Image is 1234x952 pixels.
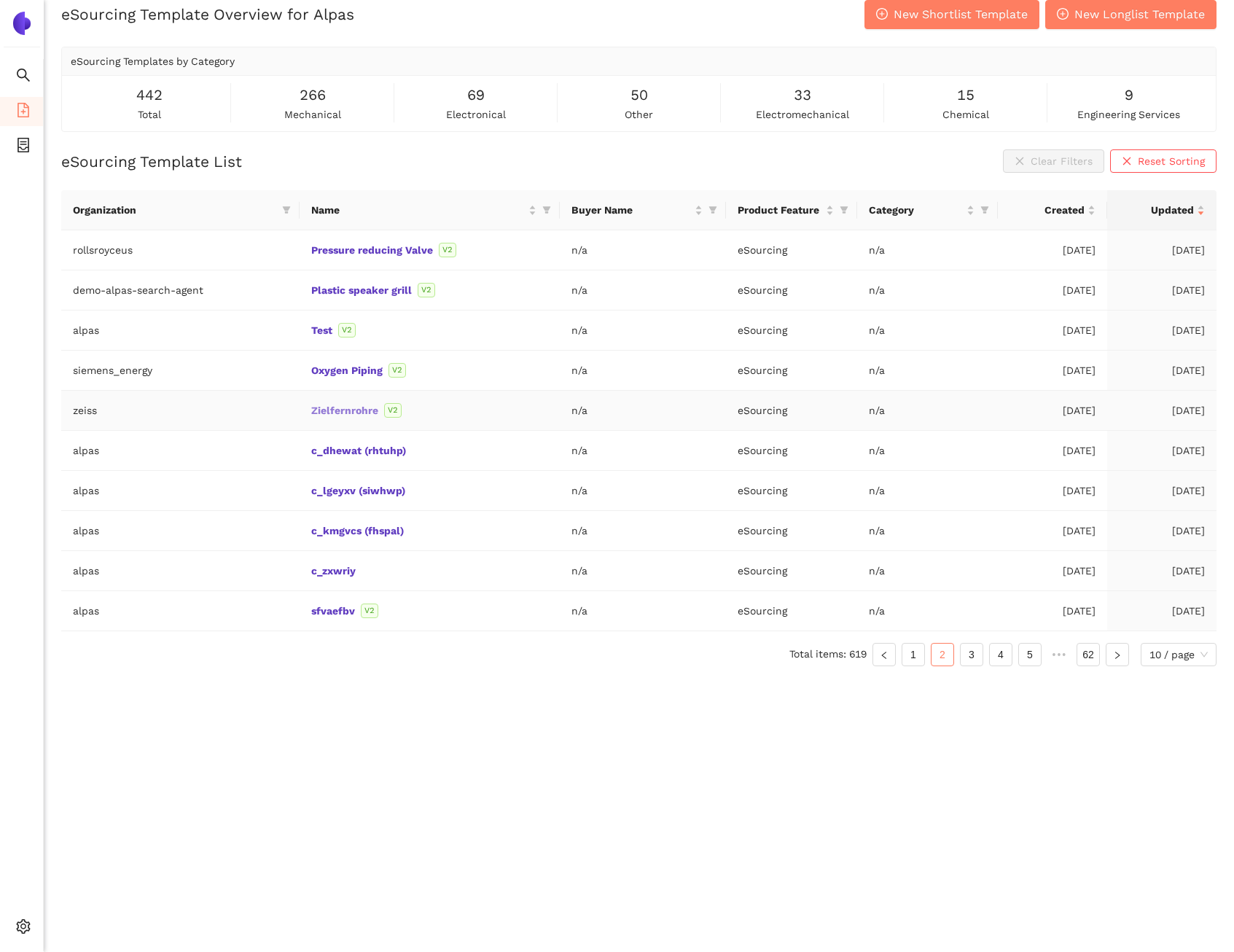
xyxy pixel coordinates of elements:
[1003,149,1104,173] button: closeClear Filters
[630,84,648,106] span: 50
[542,206,551,214] span: filter
[361,604,378,618] span: V2
[560,591,726,631] td: n/a
[738,202,823,218] span: Product Feature
[857,391,998,431] td: n/a
[61,4,354,25] h2: eSourcing Template Overview for Alpas
[16,914,31,943] span: setting
[384,403,402,418] span: V2
[1125,84,1133,106] span: 9
[61,391,300,431] td: zeiss
[446,106,506,122] span: electronical
[1074,5,1205,23] span: New Longlist Template
[560,471,726,511] td: n/a
[1107,311,1217,351] td: [DATE]
[560,551,726,591] td: n/a
[560,431,726,471] td: n/a
[989,643,1012,666] li: 4
[136,84,163,106] span: 442
[857,190,998,230] th: this column's title is Category,this column is sortable
[418,283,435,297] span: V2
[726,511,857,551] td: eSourcing
[726,190,857,230] th: this column's title is Product Feature,this column is sortable
[61,270,300,311] td: demo-alpas-search-agent
[1110,149,1217,173] button: closeReset Sorting
[1107,270,1217,311] td: [DATE]
[560,270,726,311] td: n/a
[1106,643,1129,666] button: right
[894,5,1028,23] span: New Shortlist Template
[138,106,161,122] span: total
[1138,153,1205,169] span: Reset Sorting
[998,511,1107,551] td: [DATE]
[1107,391,1217,431] td: [DATE]
[857,230,998,270] td: n/a
[16,133,31,162] span: container
[560,190,726,230] th: this column's title is Buyer Name,this column is sortable
[61,351,300,391] td: siemens_energy
[1077,644,1099,666] a: 62
[872,643,896,666] li: Previous Page
[857,511,998,551] td: n/a
[942,106,989,122] span: chemical
[61,591,300,631] td: alpas
[1019,644,1041,666] a: 5
[998,351,1107,391] td: [DATE]
[876,8,888,22] span: plus-circle
[560,230,726,270] td: n/a
[726,551,857,591] td: eSourcing
[1077,106,1180,122] span: engineering services
[1149,644,1208,666] span: 10 / page
[1107,591,1217,631] td: [DATE]
[706,199,720,221] span: filter
[902,644,924,666] a: 1
[1107,351,1217,391] td: [DATE]
[998,391,1107,431] td: [DATE]
[625,106,653,122] span: other
[980,206,989,214] span: filter
[857,311,998,351] td: n/a
[998,431,1107,471] td: [DATE]
[560,511,726,551] td: n/a
[560,351,726,391] td: n/a
[16,63,31,92] span: search
[756,106,849,122] span: electromechanical
[957,84,975,106] span: 15
[726,431,857,471] td: eSourcing
[61,151,242,172] h2: eSourcing Template List
[726,351,857,391] td: eSourcing
[998,270,1107,311] td: [DATE]
[840,206,848,214] span: filter
[990,644,1012,666] a: 4
[1122,156,1132,168] span: close
[1107,230,1217,270] td: [DATE]
[998,551,1107,591] td: [DATE]
[960,643,983,666] li: 3
[300,84,326,106] span: 266
[931,643,954,666] li: 2
[1047,643,1071,666] li: Next 5 Pages
[61,551,300,591] td: alpas
[71,55,235,67] span: eSourcing Templates by Category
[300,190,561,230] th: this column's title is Name,this column is sortable
[902,643,925,666] li: 1
[1010,202,1085,218] span: Created
[571,202,692,218] span: Buyer Name
[726,471,857,511] td: eSourcing
[932,644,953,666] a: 2
[961,644,983,666] a: 3
[61,230,300,270] td: rollsroyceus
[1119,202,1194,218] span: Updated
[560,311,726,351] td: n/a
[857,591,998,631] td: n/a
[998,591,1107,631] td: [DATE]
[61,511,300,551] td: alpas
[794,84,811,106] span: 33
[1047,643,1071,666] span: •••
[16,98,31,127] span: file-add
[439,243,456,257] span: V2
[1107,551,1217,591] td: [DATE]
[869,202,964,218] span: Category
[10,12,34,35] img: Logo
[1107,511,1217,551] td: [DATE]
